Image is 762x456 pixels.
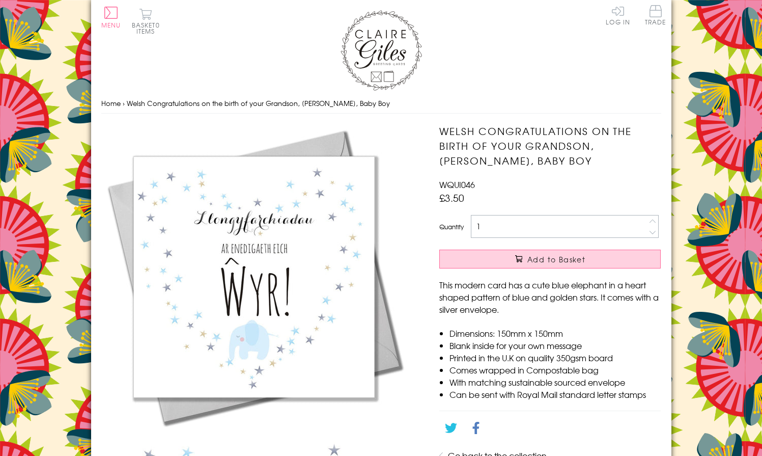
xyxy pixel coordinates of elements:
[439,124,661,168] h1: Welsh Congratulations on the birth of your Grandson, [PERSON_NAME], Baby Boy
[439,178,475,191] span: WQUI046
[449,376,661,388] li: With matching sustainable sourced envelope
[449,327,661,339] li: Dimensions: 150mm x 150mm
[439,191,464,205] span: £3.50
[101,20,121,30] span: Menu
[123,98,125,108] span: ›
[449,339,661,352] li: Blank inside for your own message
[136,20,160,36] span: 0 items
[132,8,160,34] button: Basket0 items
[645,5,666,25] span: Trade
[127,98,390,108] span: Welsh Congratulations on the birth of your Grandson, [PERSON_NAME], Baby Boy
[527,254,585,264] span: Add to Basket
[101,98,121,108] a: Home
[606,5,630,25] a: Log In
[439,279,661,315] p: This modern card has a cute blue elephant in a heart shaped pattern of blue and golden stars. It ...
[439,222,464,231] label: Quantity
[449,364,661,376] li: Comes wrapped in Compostable bag
[101,93,661,114] nav: breadcrumbs
[101,124,407,430] img: Welsh Congratulations on the birth of your Grandson, Wyr, Baby Boy
[101,7,121,28] button: Menu
[439,250,661,269] button: Add to Basket
[341,10,422,91] img: Claire Giles Greetings Cards
[645,5,666,27] a: Trade
[449,388,661,400] li: Can be sent with Royal Mail standard letter stamps
[449,352,661,364] li: Printed in the U.K on quality 350gsm board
